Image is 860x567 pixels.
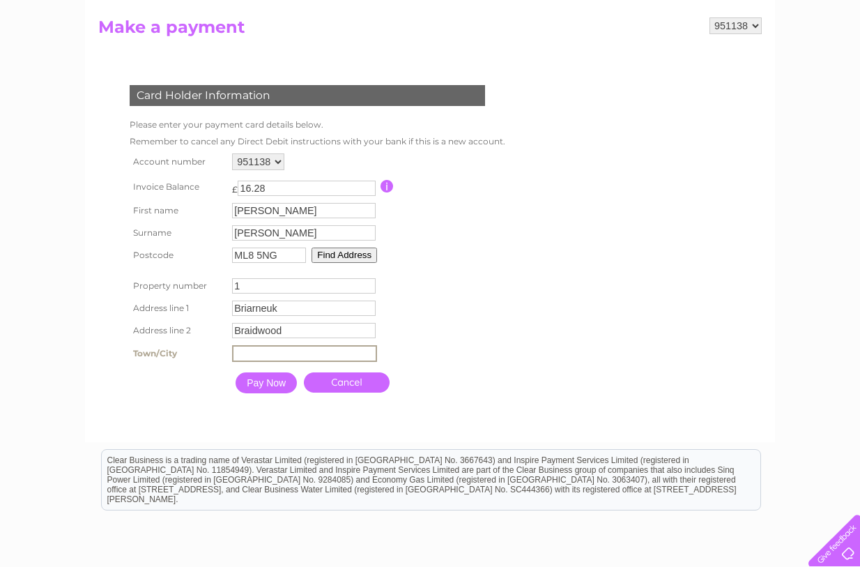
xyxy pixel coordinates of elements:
[232,177,238,195] td: £
[304,372,390,393] a: Cancel
[126,150,229,174] th: Account number
[126,297,229,319] th: Address line 1
[739,59,759,70] a: Blog
[814,59,847,70] a: Log out
[597,7,693,24] a: 0333 014 3131
[126,275,229,297] th: Property number
[98,17,762,44] h2: Make a payment
[30,36,101,79] img: logo.png
[126,133,509,150] td: Remember to cancel any Direct Debit instructions with your bank if this is a new account.
[381,180,394,192] input: Information
[126,319,229,342] th: Address line 2
[126,244,229,266] th: Postcode
[689,59,730,70] a: Telecoms
[126,342,229,365] th: Town/City
[126,222,229,244] th: Surname
[236,372,297,393] input: Pay Now
[126,199,229,222] th: First name
[650,59,680,70] a: Energy
[130,85,485,106] div: Card Holder Information
[126,116,509,133] td: Please enter your payment card details below.
[102,8,760,68] div: Clear Business is a trading name of Verastar Limited (registered in [GEOGRAPHIC_DATA] No. 3667643...
[126,174,229,199] th: Invoice Balance
[767,59,801,70] a: Contact
[312,248,377,263] button: Find Address
[615,59,641,70] a: Water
